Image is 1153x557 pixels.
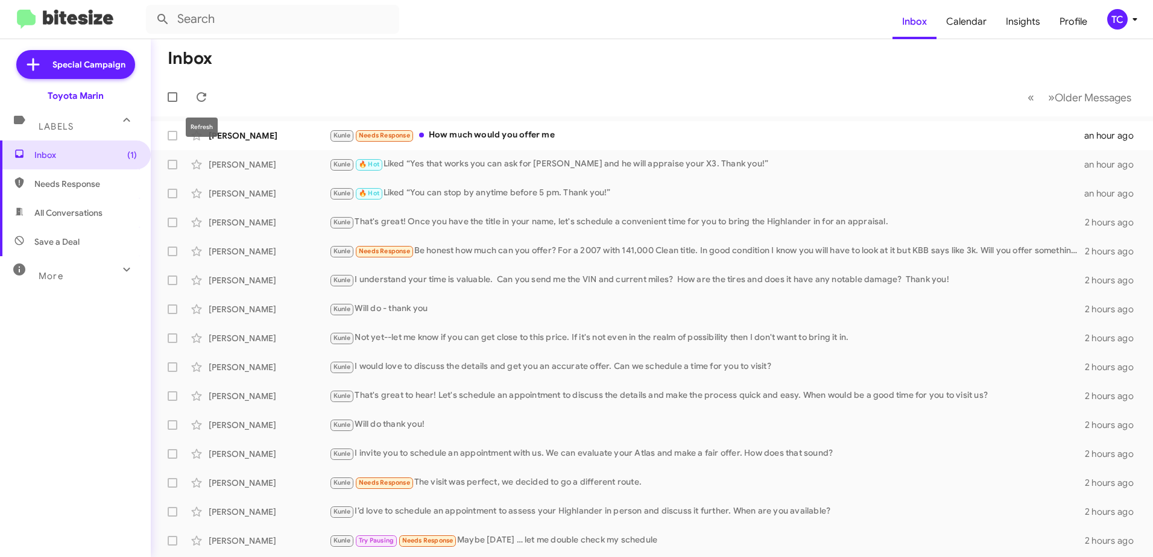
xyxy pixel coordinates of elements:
div: Maybe [DATE] … let me double check my schedule [329,533,1085,547]
a: Profile [1050,4,1097,39]
button: Next [1041,85,1139,110]
div: That's great to hear! Let's schedule an appointment to discuss the details and make the process q... [329,389,1085,403]
div: [PERSON_NAME] [209,216,329,228]
span: More [39,271,63,282]
span: Kunle [333,247,351,255]
div: The visit was perfect, we decided to go a different route. [329,476,1085,489]
span: (1) [127,149,137,161]
span: Kunle [333,218,351,226]
span: Special Campaign [52,58,125,71]
div: [PERSON_NAME] [209,159,329,171]
div: 2 hours ago [1085,419,1143,431]
div: [PERSON_NAME] [209,390,329,402]
span: Labels [39,121,74,132]
div: I’d love to schedule an appointment to assess your Highlander in person and discuss it further. W... [329,505,1085,518]
div: I understand your time is valuable. Can you send me the VIN and current miles? How are the tires ... [329,273,1085,287]
div: 2 hours ago [1085,303,1143,315]
div: [PERSON_NAME] [209,187,329,200]
span: Needs Response [34,178,137,190]
span: All Conversations [34,207,103,219]
div: an hour ago [1084,187,1143,200]
span: Save a Deal [34,236,80,248]
div: [PERSON_NAME] [209,448,329,460]
div: How much would you offer me [329,128,1084,142]
span: 🔥 Hot [359,189,379,197]
span: Kunle [333,131,351,139]
span: Kunle [333,276,351,284]
a: Inbox [892,4,937,39]
h1: Inbox [168,49,212,68]
div: 2 hours ago [1085,390,1143,402]
div: [PERSON_NAME] [209,477,329,489]
div: 2 hours ago [1085,361,1143,373]
a: Special Campaign [16,50,135,79]
a: Insights [996,4,1050,39]
div: I invite you to schedule an appointment with us. We can evaluate your Atlas and make a fair offer... [329,447,1085,461]
div: 2 hours ago [1085,535,1143,547]
div: 2 hours ago [1085,274,1143,286]
div: Will do - thank you [329,302,1085,316]
input: Search [146,5,399,34]
div: Will do thank you! [329,418,1085,432]
div: [PERSON_NAME] [209,130,329,142]
span: Try Pausing [359,537,394,544]
div: [PERSON_NAME] [209,419,329,431]
span: Kunle [333,479,351,486]
div: [PERSON_NAME] [209,332,329,344]
span: Kunle [333,305,351,313]
span: Kunle [333,537,351,544]
div: [PERSON_NAME] [209,506,329,518]
div: Liked “You can stop by anytime before 5 pm. Thank you!” [329,186,1084,200]
span: Older Messages [1055,91,1131,104]
div: an hour ago [1084,159,1143,171]
div: Liked “Yes that works you can ask for [PERSON_NAME] and he will appraise your X3. Thank you!” [329,157,1084,171]
span: Kunle [333,160,351,168]
div: an hour ago [1084,130,1143,142]
span: Needs Response [359,131,410,139]
div: [PERSON_NAME] [209,245,329,257]
div: 2 hours ago [1085,332,1143,344]
div: Toyota Marin [48,90,104,102]
span: » [1048,90,1055,105]
button: TC [1097,9,1140,30]
div: [PERSON_NAME] [209,361,329,373]
div: 2 hours ago [1085,506,1143,518]
span: Needs Response [359,479,410,486]
nav: Page navigation example [1021,85,1139,110]
button: Previous [1020,85,1041,110]
div: I would love to discuss the details and get you an accurate offer. Can we schedule a time for you... [329,360,1085,374]
div: 2 hours ago [1085,245,1143,257]
div: Be honest how much can you offer? For a 2007 with 141,000 Clean title. In good condition I know y... [329,244,1085,258]
span: Needs Response [359,247,410,255]
a: Calendar [937,4,996,39]
span: Kunle [333,450,351,458]
span: 🔥 Hot [359,160,379,168]
span: Kunle [333,508,351,515]
span: Kunle [333,189,351,197]
span: Kunle [333,363,351,371]
div: 2 hours ago [1085,216,1143,228]
span: Kunle [333,421,351,429]
div: [PERSON_NAME] [209,535,329,547]
span: « [1028,90,1034,105]
div: [PERSON_NAME] [209,303,329,315]
span: Kunle [333,334,351,342]
div: 2 hours ago [1085,448,1143,460]
span: Needs Response [402,537,453,544]
div: TC [1107,9,1128,30]
div: That's great! Once you have the title in your name, let's schedule a convenient time for you to b... [329,215,1085,229]
div: [PERSON_NAME] [209,274,329,286]
div: Not yet--let me know if you can get close to this price. If it's not even in the realm of possibi... [329,331,1085,345]
span: Kunle [333,392,351,400]
div: Refresh [186,118,218,137]
span: Inbox [34,149,137,161]
div: 2 hours ago [1085,477,1143,489]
